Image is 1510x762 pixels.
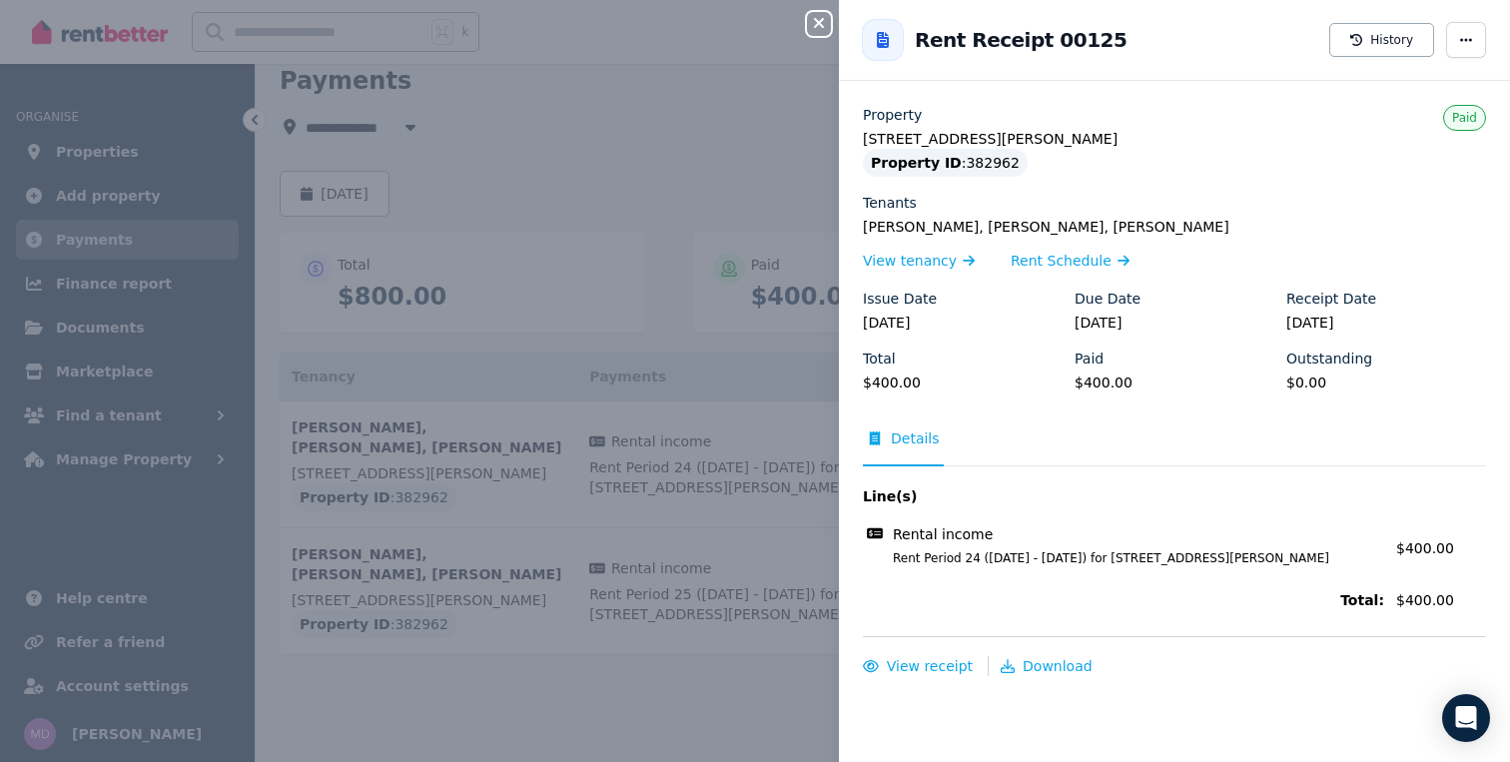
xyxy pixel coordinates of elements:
[863,313,1063,333] legend: [DATE]
[1075,289,1140,309] label: Due Date
[891,428,940,448] span: Details
[1286,373,1486,392] legend: $0.00
[863,428,1486,466] nav: Tabs
[1286,313,1486,333] legend: [DATE]
[1023,658,1093,674] span: Download
[1396,540,1454,556] span: $400.00
[915,26,1127,54] h2: Rent Receipt 00125
[869,550,1384,566] span: Rent Period 24 ([DATE] - [DATE]) for [STREET_ADDRESS][PERSON_NAME]
[863,251,975,271] a: View tenancy
[893,524,993,544] span: Rental income
[863,590,1384,610] span: Total:
[1075,373,1274,392] legend: $400.00
[1329,23,1434,57] button: History
[1001,656,1093,676] button: Download
[1396,590,1486,610] span: $400.00
[871,153,962,173] span: Property ID
[863,193,917,213] label: Tenants
[1286,289,1376,309] label: Receipt Date
[1075,349,1104,369] label: Paid
[1452,111,1477,125] span: Paid
[1011,251,1130,271] a: Rent Schedule
[1075,313,1274,333] legend: [DATE]
[863,349,896,369] label: Total
[863,129,1486,149] legend: [STREET_ADDRESS][PERSON_NAME]
[863,656,973,676] button: View receipt
[863,149,1028,177] div: : 382962
[863,289,937,309] label: Issue Date
[1442,694,1490,742] div: Open Intercom Messenger
[1011,251,1112,271] span: Rent Schedule
[1286,349,1372,369] label: Outstanding
[863,105,922,125] label: Property
[863,217,1486,237] legend: [PERSON_NAME], [PERSON_NAME], [PERSON_NAME]
[863,486,1384,506] span: Line(s)
[863,373,1063,392] legend: $400.00
[887,658,973,674] span: View receipt
[863,251,957,271] span: View tenancy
